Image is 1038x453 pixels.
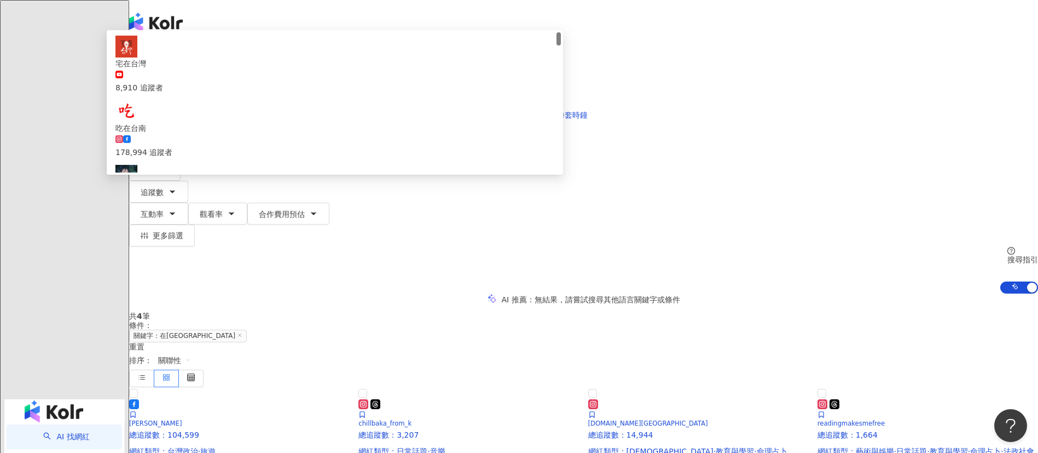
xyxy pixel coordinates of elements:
[115,82,554,94] div: 8,910 追蹤者
[115,100,137,122] img: KOL Avatar
[141,188,164,197] span: 追蹤數
[535,295,680,304] span: 無結果，請嘗試搜尋其他語言關鍵字或條件
[115,165,137,187] img: KOL Avatar
[129,203,188,225] button: 互動率
[501,295,680,304] div: AI 推薦 ：
[141,210,164,219] span: 互動率
[200,210,223,219] span: 觀看率
[358,431,579,439] p: 總追蹤數 ： 3,207
[115,36,137,58] img: KOL Avatar
[43,432,89,441] a: searchAI 找網紅
[358,420,411,427] span: chillbaka_from_k
[588,420,708,427] span: [DOMAIN_NAME][GEOGRAPHIC_DATA]
[247,203,329,225] button: 合作費用預估
[1007,255,1038,264] div: 搜尋指引
[115,146,554,158] div: 178,994 追蹤者
[588,431,809,439] p: 總追蹤數 ： 14,944
[129,342,1038,351] div: 重置
[25,400,83,422] img: logo
[129,431,350,439] p: 總追蹤數 ： 104,599
[530,104,599,126] button: 紅色拳套時鐘
[1007,247,1015,255] span: question-circle
[542,111,588,119] span: 紅色拳套時鐘
[994,409,1027,442] iframe: Help Scout Beacon - Open
[129,73,1038,82] div: 台灣
[129,181,188,203] button: 追蹤數
[188,203,247,225] button: 觀看率
[129,225,195,246] button: 更多篩選
[129,351,1038,370] div: 排序：
[129,330,247,342] span: 關鍵字：在[GEOGRAPHIC_DATA]
[129,420,182,427] span: [PERSON_NAME]
[115,58,554,70] div: 宅在台灣
[259,210,305,219] span: 合作費用預估
[817,431,1038,439] p: 總追蹤數 ： 1,664
[115,122,554,134] div: 吃在台南
[137,312,142,320] span: 4
[153,231,183,240] span: 更多篩選
[129,13,183,32] img: logo
[129,312,1038,320] div: 共 筆
[158,352,191,369] span: 關聯性
[129,321,152,330] span: 條件 ：
[817,420,885,427] span: readingmakesmefree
